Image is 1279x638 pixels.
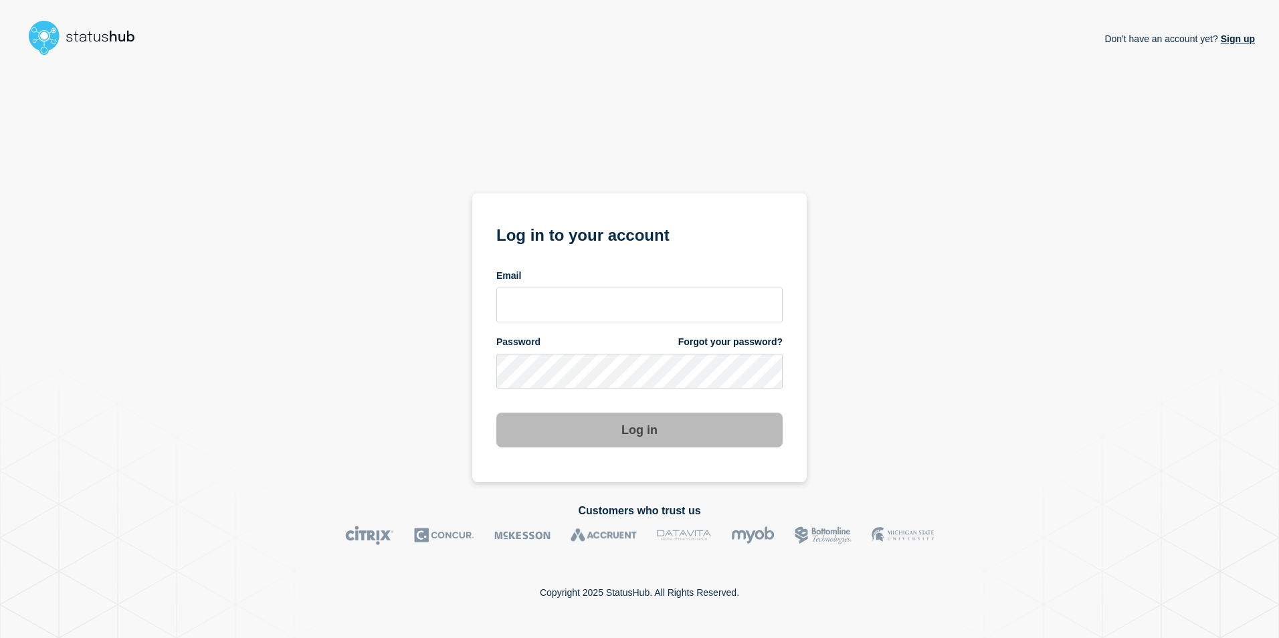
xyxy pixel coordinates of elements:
h1: Log in to your account [496,221,783,246]
p: Copyright 2025 StatusHub. All Rights Reserved. [540,587,739,598]
a: Forgot your password? [678,336,783,348]
img: Citrix logo [345,526,394,545]
img: McKesson logo [494,526,551,545]
span: Email [496,270,521,282]
input: password input [496,354,783,389]
img: Concur logo [414,526,474,545]
a: Sign up [1218,33,1255,44]
button: Log in [496,413,783,447]
img: Bottomline logo [795,526,852,545]
img: StatusHub logo [24,16,151,59]
p: Don't have an account yet? [1104,23,1255,55]
h2: Customers who trust us [24,505,1255,517]
img: Accruent logo [571,526,637,545]
span: Password [496,336,540,348]
img: MSU logo [872,526,934,545]
img: DataVita logo [657,526,711,545]
input: email input [496,288,783,322]
img: myob logo [731,526,775,545]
